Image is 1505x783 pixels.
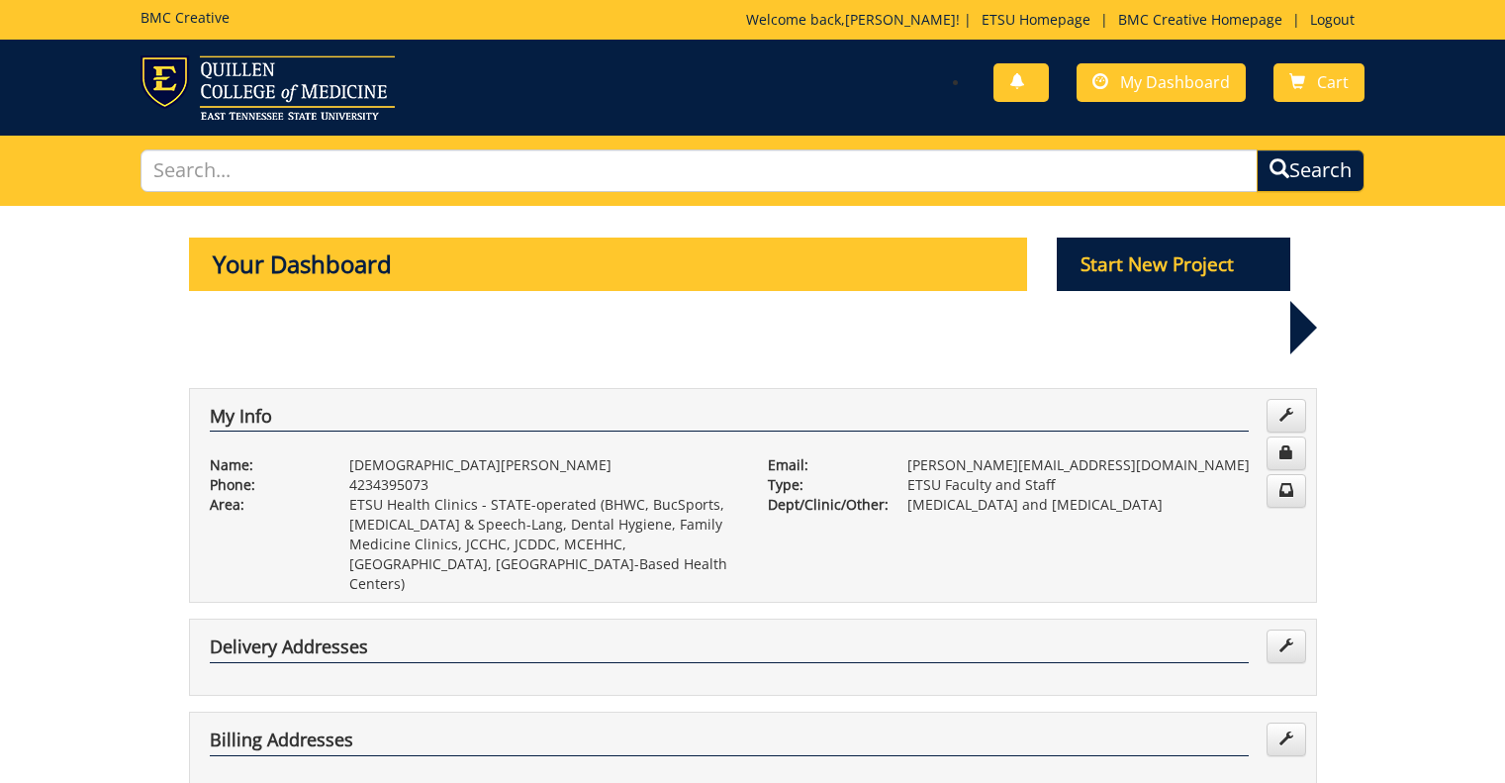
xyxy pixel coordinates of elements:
a: ETSU Homepage [972,10,1100,29]
a: Edit Info [1267,399,1306,433]
p: Area: [210,495,320,515]
p: Type: [768,475,878,495]
p: [PERSON_NAME][EMAIL_ADDRESS][DOMAIN_NAME] [907,455,1296,475]
a: Start New Project [1057,256,1290,275]
span: My Dashboard [1120,71,1230,93]
a: My Dashboard [1077,63,1246,102]
p: ETSU Health Clinics - STATE-operated (BHWC, BucSports, [MEDICAL_DATA] & Speech-Lang, Dental Hygie... [349,495,738,594]
a: Edit Addresses [1267,630,1306,663]
input: Search... [141,149,1259,192]
span: Cart [1317,71,1349,93]
h5: BMC Creative [141,10,230,25]
a: BMC Creative Homepage [1108,10,1292,29]
a: Change Password [1267,437,1306,470]
button: Search [1257,149,1364,192]
h4: Delivery Addresses [210,637,1249,663]
p: Start New Project [1057,238,1290,291]
a: Cart [1273,63,1364,102]
a: [PERSON_NAME] [845,10,956,29]
p: Your Dashboard [189,238,1028,291]
a: Change Communication Preferences [1267,474,1306,508]
h4: My Info [210,407,1249,433]
a: Edit Addresses [1267,723,1306,756]
p: [MEDICAL_DATA] and [MEDICAL_DATA] [907,495,1296,515]
p: ETSU Faculty and Staff [907,475,1296,495]
p: Dept/Clinic/Other: [768,495,878,515]
a: Logout [1300,10,1364,29]
p: [DEMOGRAPHIC_DATA][PERSON_NAME] [349,455,738,475]
h4: Billing Addresses [210,731,1249,756]
p: Name: [210,455,320,475]
p: Email: [768,455,878,475]
p: 4234395073 [349,475,738,495]
img: ETSU logo [141,55,395,120]
p: Phone: [210,475,320,495]
p: Welcome back, ! | | | [746,10,1364,30]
